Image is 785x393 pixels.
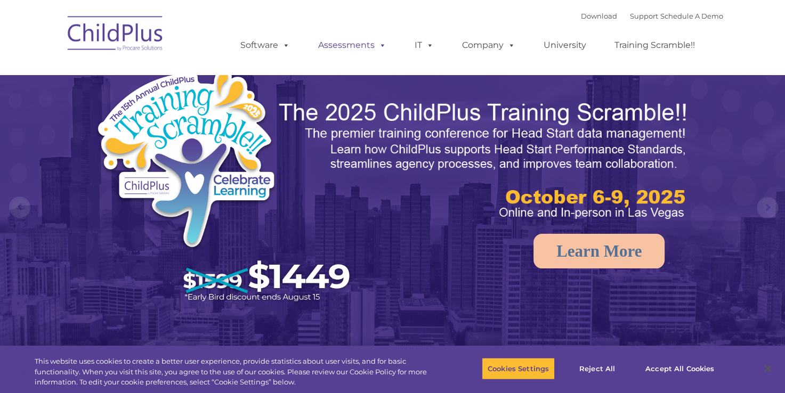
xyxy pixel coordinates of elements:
button: Close [756,357,780,380]
a: Assessments [307,35,397,56]
a: Support [630,12,658,20]
a: Company [451,35,526,56]
button: Reject All [564,357,630,380]
span: Last name [148,70,181,78]
a: Schedule A Demo [660,12,723,20]
a: Learn More [533,234,665,268]
button: Accept All Cookies [640,357,720,380]
a: University [533,35,597,56]
button: Cookies Settings [482,357,555,380]
div: This website uses cookies to create a better user experience, provide statistics about user visit... [35,356,432,388]
a: Download [581,12,617,20]
img: ChildPlus by Procare Solutions [62,9,169,62]
span: Phone number [148,114,193,122]
a: Training Scramble!! [604,35,706,56]
font: | [581,12,723,20]
a: IT [404,35,444,56]
a: Software [230,35,301,56]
